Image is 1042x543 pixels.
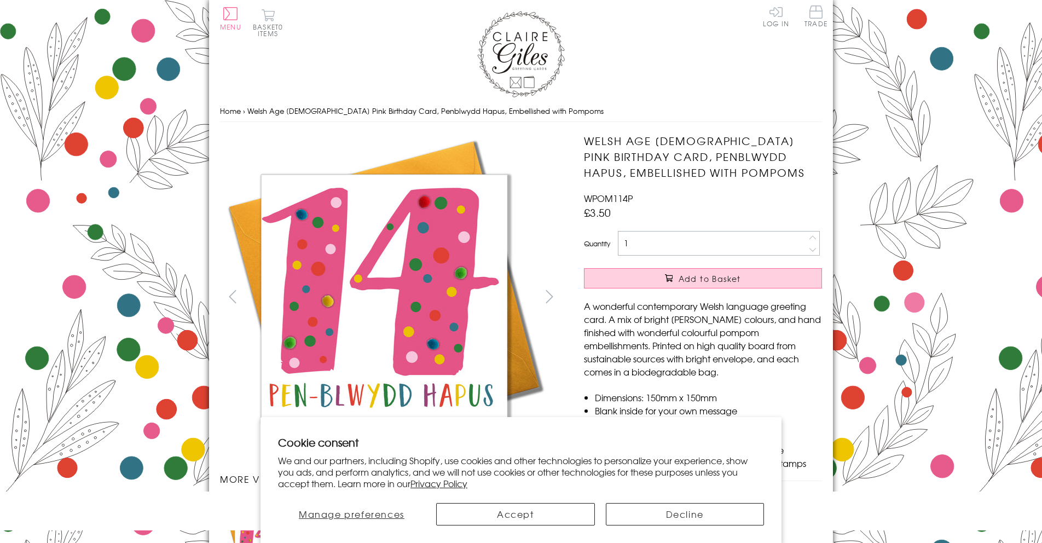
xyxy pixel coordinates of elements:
[584,239,610,249] label: Quantity
[220,106,241,116] a: Home
[584,299,822,378] p: A wonderful contemporary Welsh language greeting card. A mix of bright [PERSON_NAME] colours, and...
[562,133,890,461] img: Welsh Age 14 Pink Birthday Card, Penblwydd Hapus, Embellished with Pompoms
[220,133,548,461] img: Welsh Age 14 Pink Birthday Card, Penblwydd Hapus, Embellished with Pompoms
[253,9,283,37] button: Basket0 items
[477,11,565,97] img: Claire Giles Greetings Cards
[584,268,822,288] button: Add to Basket
[278,455,764,489] p: We and our partners, including Shopify, use cookies and other technologies to personalize your ex...
[804,5,827,27] span: Trade
[410,477,467,490] a: Privacy Policy
[584,192,633,205] span: WPOM114P
[436,503,595,525] button: Accept
[679,273,741,284] span: Add to Basket
[243,106,245,116] span: ›
[220,284,245,309] button: prev
[220,100,822,123] nav: breadcrumbs
[804,5,827,29] a: Trade
[299,507,404,521] span: Manage preferences
[220,472,562,486] h3: More views
[220,7,241,30] button: Menu
[595,404,822,417] li: Blank inside for your own message
[278,503,425,525] button: Manage preferences
[247,106,604,116] span: Welsh Age [DEMOGRAPHIC_DATA] Pink Birthday Card, Penblwydd Hapus, Embellished with Pompoms
[595,391,822,404] li: Dimensions: 150mm x 150mm
[584,205,611,220] span: £3.50
[763,5,789,27] a: Log In
[584,133,822,180] h1: Welsh Age [DEMOGRAPHIC_DATA] Pink Birthday Card, Penblwydd Hapus, Embellished with Pompoms
[606,503,765,525] button: Decline
[537,284,562,309] button: next
[220,22,241,32] span: Menu
[278,435,764,450] h2: Cookie consent
[258,22,283,38] span: 0 items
